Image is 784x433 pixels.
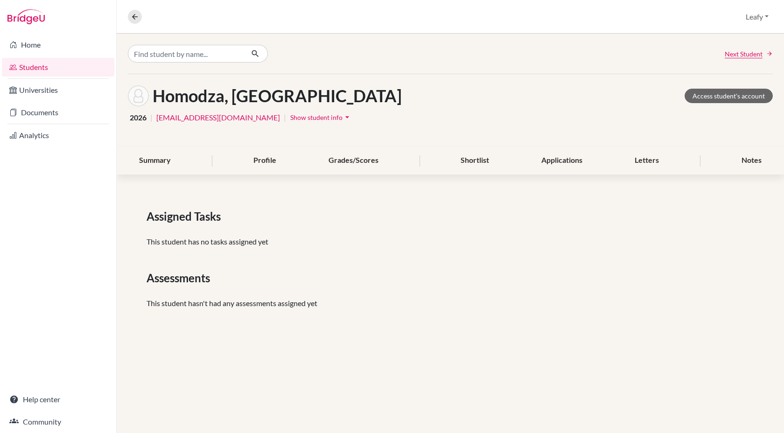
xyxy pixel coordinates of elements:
span: 2026 [130,112,147,123]
a: Access student's account [685,89,773,103]
a: Home [2,35,114,54]
a: Students [2,58,114,77]
span: Assessments [147,270,214,286]
a: Documents [2,103,114,122]
i: arrow_drop_down [343,112,352,122]
span: | [150,112,153,123]
div: Grades/Scores [317,147,390,175]
span: Next Student [725,49,763,59]
button: Show student infoarrow_drop_down [290,110,352,125]
img: Rutendo Homodza's avatar [128,85,149,106]
p: This student hasn't had any assessments assigned yet [147,298,754,309]
div: Shortlist [449,147,500,175]
button: Leafy [742,8,773,26]
div: Summary [128,147,182,175]
a: Community [2,412,114,431]
img: Bridge-U [7,9,45,24]
a: Help center [2,390,114,409]
div: Letters [623,147,670,175]
h1: Homodza, [GEOGRAPHIC_DATA] [153,86,402,106]
a: [EMAIL_ADDRESS][DOMAIN_NAME] [156,112,280,123]
span: Show student info [290,113,343,121]
a: Analytics [2,126,114,145]
span: Assigned Tasks [147,208,224,225]
div: Applications [530,147,594,175]
a: Next Student [725,49,773,59]
div: Notes [730,147,773,175]
div: Profile [242,147,287,175]
p: This student has no tasks assigned yet [147,236,754,247]
a: Universities [2,81,114,99]
span: | [284,112,286,123]
input: Find student by name... [128,45,244,63]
